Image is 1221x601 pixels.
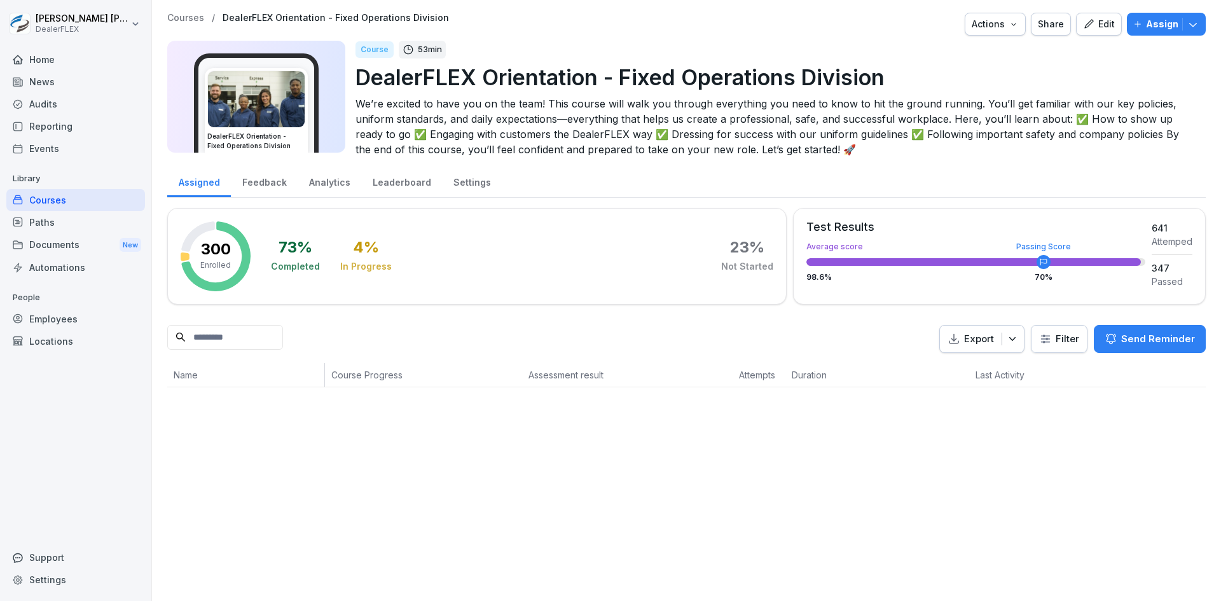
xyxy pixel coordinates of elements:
div: 347 [1152,261,1192,275]
p: Name [174,368,318,382]
a: Courses [6,189,145,211]
div: Average score [806,243,1145,251]
a: Courses [167,13,204,24]
div: Support [6,546,145,569]
button: Edit [1076,13,1122,36]
a: Events [6,137,145,160]
a: News [6,71,145,93]
a: Employees [6,308,145,330]
a: Reporting [6,115,145,137]
div: Attemped [1152,235,1192,248]
div: 23 % [730,240,764,255]
p: Send Reminder [1121,332,1195,346]
p: People [6,287,145,308]
p: [PERSON_NAME] [PERSON_NAME] [36,13,128,24]
a: Analytics [298,165,361,197]
div: Actions [972,17,1019,31]
button: Actions [965,13,1026,36]
p: Assessment result [528,368,726,382]
a: Assigned [167,165,231,197]
p: Enrolled [200,259,231,271]
div: New [120,238,141,252]
div: 4 % [353,240,379,255]
div: Filter [1039,333,1079,345]
h3: DealerFLEX Orientation - Fixed Operations Division [207,132,305,151]
a: DealerFLEX Orientation - Fixed Operations Division [223,13,449,24]
button: Send Reminder [1094,325,1206,353]
p: Attempts [739,368,779,382]
div: Share [1038,17,1064,31]
button: Assign [1127,13,1206,36]
div: Course [355,41,394,58]
button: Filter [1031,326,1087,353]
p: Duration [792,368,845,382]
div: In Progress [340,260,392,273]
div: 98.6 % [806,273,1145,281]
div: Edit [1083,17,1115,31]
div: Documents [6,233,145,257]
div: Completed [271,260,320,273]
p: 300 [201,242,231,257]
button: Share [1031,13,1071,36]
img: v4gv5ils26c0z8ite08yagn2.png [208,71,305,127]
a: Locations [6,330,145,352]
a: Feedback [231,165,298,197]
div: 641 [1152,221,1192,235]
p: Assign [1146,17,1178,31]
p: Export [964,332,994,347]
p: Course Progress [331,368,516,382]
a: Audits [6,93,145,115]
div: Passed [1152,275,1192,288]
button: Export [939,325,1024,354]
div: 73 % [279,240,312,255]
p: 53 min [418,43,442,56]
p: Library [6,169,145,189]
div: Test Results [806,221,1145,233]
p: / [212,13,215,24]
p: DealerFLEX Orientation - Fixed Operations Division [355,61,1196,93]
a: Paths [6,211,145,233]
a: Settings [442,165,502,197]
div: Passing Score [1016,243,1071,251]
p: Last Activity [976,368,1061,382]
div: Not Started [721,260,773,273]
a: Home [6,48,145,71]
a: Automations [6,256,145,279]
p: We’re excited to have you on the team! This course will walk you through everything you need to k... [355,96,1196,157]
a: Leaderboard [361,165,442,197]
div: 70 % [1035,273,1052,281]
a: Settings [6,569,145,591]
a: DocumentsNew [6,233,145,257]
p: DealerFLEX [36,25,128,34]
